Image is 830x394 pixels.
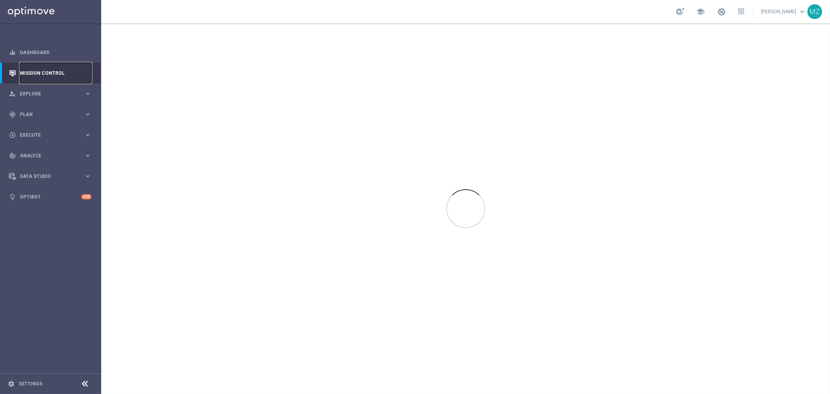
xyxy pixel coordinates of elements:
i: keyboard_arrow_right [84,111,91,118]
i: lightbulb [9,193,16,201]
div: +10 [81,194,91,199]
span: Plan [20,112,84,117]
span: school [696,7,705,16]
i: keyboard_arrow_right [84,90,91,97]
button: person_search Explore keyboard_arrow_right [9,91,92,97]
a: [PERSON_NAME]keyboard_arrow_down [760,6,807,18]
span: Data Studio [20,174,84,179]
div: Explore [9,90,84,97]
a: Dashboard [20,42,91,63]
i: person_search [9,90,16,97]
div: Data Studio [9,173,84,180]
a: Settings [19,382,42,386]
button: track_changes Analyze keyboard_arrow_right [9,153,92,159]
span: Analyze [20,153,84,158]
span: keyboard_arrow_down [798,7,807,16]
span: Explore [20,91,84,96]
div: Analyze [9,152,84,159]
a: Optibot [20,186,81,207]
button: Mission Control [9,70,92,76]
i: settings [8,380,15,387]
button: gps_fixed Plan keyboard_arrow_right [9,111,92,118]
i: keyboard_arrow_right [84,152,91,159]
button: Data Studio keyboard_arrow_right [9,173,92,179]
div: Optibot [9,186,91,207]
div: Dashboard [9,42,91,63]
i: keyboard_arrow_right [84,131,91,139]
button: lightbulb Optibot +10 [9,194,92,200]
i: keyboard_arrow_right [84,172,91,180]
i: equalizer [9,49,16,56]
div: Plan [9,111,84,118]
div: Execute [9,132,84,139]
i: track_changes [9,152,16,159]
div: MZ [807,4,822,19]
i: play_circle_outline [9,132,16,139]
button: play_circle_outline Execute keyboard_arrow_right [9,132,92,138]
i: gps_fixed [9,111,16,118]
button: equalizer Dashboard [9,49,92,56]
span: Execute [20,133,84,137]
div: Mission Control [9,63,91,83]
a: Mission Control [20,63,91,83]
